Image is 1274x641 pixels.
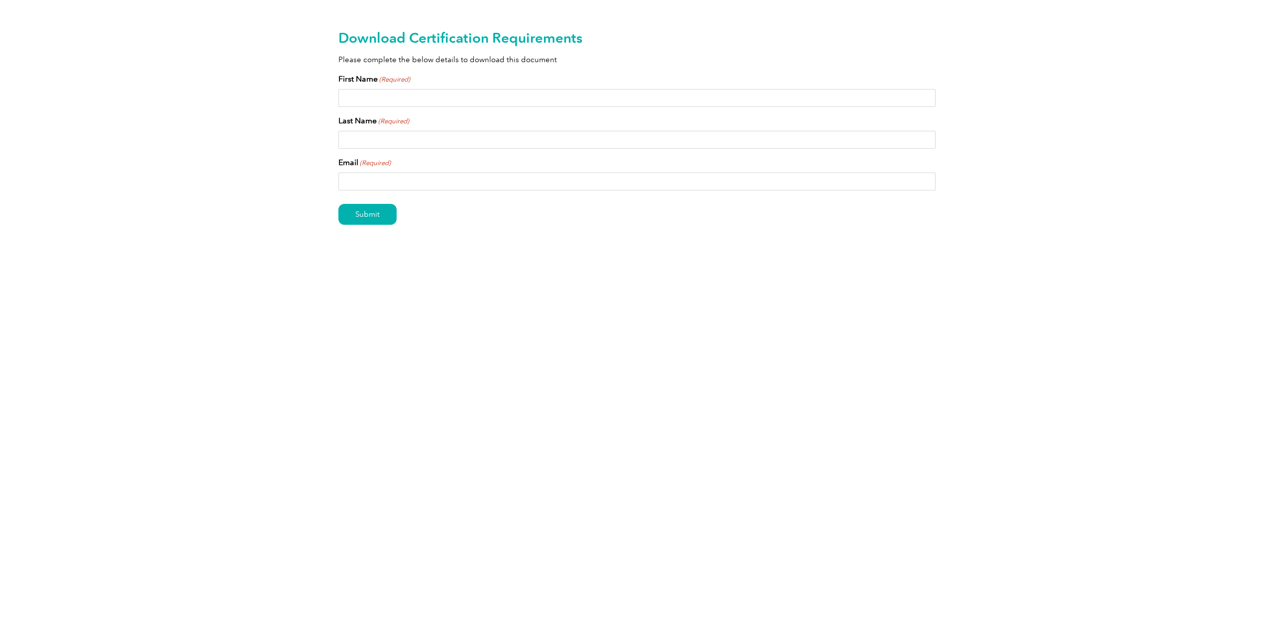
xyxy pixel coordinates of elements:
[359,158,391,168] span: (Required)
[338,204,397,225] input: Submit
[338,73,410,85] label: First Name
[338,54,936,65] p: Please complete the below details to download this document
[379,75,411,85] span: (Required)
[338,30,936,46] h2: Download Certification Requirements
[338,157,391,169] label: Email
[338,115,409,127] label: Last Name
[378,116,410,126] span: (Required)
